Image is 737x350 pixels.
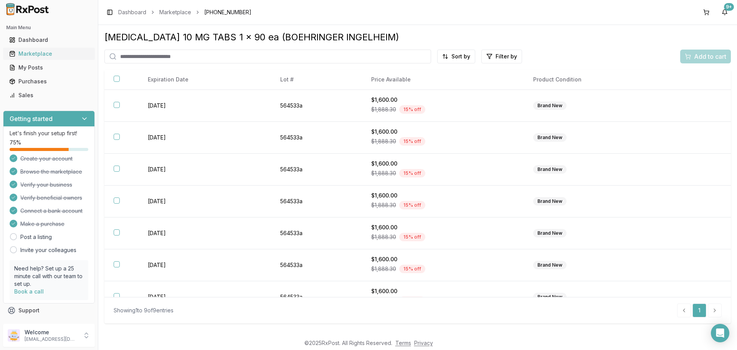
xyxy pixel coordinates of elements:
[118,8,146,16] a: Dashboard
[14,288,44,295] a: Book a call
[271,249,362,281] td: 564533a
[371,128,515,136] div: $1,600.00
[139,122,271,154] td: [DATE]
[9,64,89,71] div: My Posts
[451,53,470,60] span: Sort by
[25,336,78,342] p: [EMAIL_ADDRESS][DOMAIN_NAME]
[9,78,89,85] div: Purchases
[371,169,396,177] span: $1,888.30
[371,201,396,209] span: $1,888.30
[399,201,425,209] div: 15 % off
[481,50,522,63] button: Filter by
[496,53,517,60] span: Filter by
[371,233,396,241] span: $1,888.30
[371,106,396,113] span: $1,888.30
[3,61,95,74] button: My Posts
[399,105,425,114] div: 15 % off
[114,307,174,314] div: Showing 1 to 9 of 9 entries
[118,8,251,16] nav: breadcrumb
[6,25,92,31] h2: Main Menu
[399,137,425,146] div: 15 % off
[692,304,706,317] a: 1
[20,181,72,189] span: Verify your business
[437,50,475,63] button: Sort by
[371,224,515,231] div: $1,600.00
[371,297,396,305] span: $1,888.30
[399,297,425,305] div: 15 % off
[271,154,362,186] td: 564533a
[371,265,396,273] span: $1,888.30
[399,265,425,273] div: 15 % off
[20,220,64,228] span: Make a purchase
[204,8,251,16] span: [PHONE_NUMBER]
[9,50,89,58] div: Marketplace
[371,255,515,263] div: $1,600.00
[20,246,76,254] a: Invite your colleagues
[9,91,89,99] div: Sales
[139,90,271,122] td: [DATE]
[371,96,515,104] div: $1,600.00
[3,3,52,15] img: RxPost Logo
[271,186,362,217] td: 564533a
[10,129,88,137] p: Let's finish your setup first!
[20,155,73,163] span: Create your account
[139,249,271,281] td: [DATE]
[104,31,731,43] div: [MEDICAL_DATA] 10 MG TABS 1 x 90 ea (BOEHRINGER INGELHEIM)
[6,33,92,47] a: Dashboard
[8,329,20,342] img: User avatar
[677,304,722,317] nav: pagination
[18,320,45,328] span: Feedback
[3,304,95,317] button: Support
[399,169,425,177] div: 15 % off
[3,75,95,88] button: Purchases
[14,265,84,288] p: Need help? Set up a 25 minute call with our team to set up.
[533,293,567,301] div: Brand New
[533,261,567,269] div: Brand New
[271,90,362,122] td: 564533a
[719,6,731,18] button: 9+
[724,3,734,11] div: 9+
[9,36,89,44] div: Dashboard
[6,88,92,102] a: Sales
[20,233,52,241] a: Post a listing
[533,229,567,237] div: Brand New
[271,70,362,90] th: Lot #
[6,47,92,61] a: Marketplace
[271,217,362,249] td: 564533a
[159,8,191,16] a: Marketplace
[3,89,95,101] button: Sales
[3,48,95,60] button: Marketplace
[20,168,82,176] span: Browse the marketplace
[139,70,271,90] th: Expiration Date
[533,133,567,142] div: Brand New
[139,154,271,186] td: [DATE]
[371,160,515,168] div: $1,600.00
[371,138,396,145] span: $1,888.30
[139,217,271,249] td: [DATE]
[271,122,362,154] td: 564533a
[414,340,433,346] a: Privacy
[533,197,567,206] div: Brand New
[20,194,82,202] span: Verify beneficial owners
[533,101,567,110] div: Brand New
[25,328,78,336] p: Welcome
[395,340,411,346] a: Terms
[271,281,362,313] td: 564533a
[10,139,21,146] span: 75 %
[139,281,271,313] td: [DATE]
[6,75,92,88] a: Purchases
[10,114,53,123] h3: Getting started
[6,61,92,75] a: My Posts
[3,317,95,331] button: Feedback
[20,207,83,215] span: Connect a bank account
[399,233,425,241] div: 15 % off
[524,70,673,90] th: Product Condition
[711,324,729,342] div: Open Intercom Messenger
[371,287,515,295] div: $1,600.00
[533,165,567,174] div: Brand New
[139,186,271,217] td: [DATE]
[371,192,515,199] div: $1,600.00
[362,70,524,90] th: Price Available
[3,34,95,46] button: Dashboard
